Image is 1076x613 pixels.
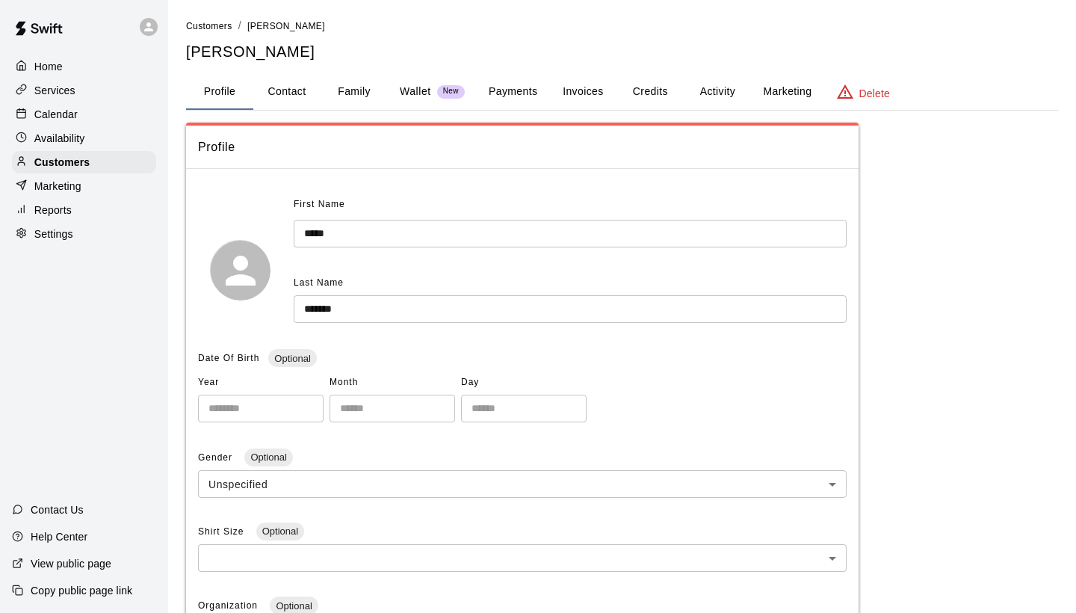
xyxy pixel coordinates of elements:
a: Availability [12,127,156,150]
button: Marketing [751,74,823,110]
a: Customers [186,19,232,31]
button: Family [321,74,388,110]
span: Optional [244,452,292,463]
span: Optional [270,600,318,612]
a: Services [12,79,156,102]
span: First Name [294,193,345,217]
span: Date Of Birth [198,353,259,363]
a: Calendar [12,103,156,126]
button: Credits [616,74,684,110]
a: Home [12,55,156,78]
button: Payments [477,74,549,110]
a: Customers [12,151,156,173]
p: Home [34,59,63,74]
span: Day [461,371,587,395]
nav: breadcrumb [186,18,1058,34]
button: Activity [684,74,751,110]
span: Month [330,371,455,395]
span: Last Name [294,277,344,288]
p: Delete [859,86,890,101]
p: Settings [34,227,73,241]
span: Profile [198,138,847,157]
div: basic tabs example [186,74,1058,110]
button: Invoices [549,74,616,110]
p: Customers [34,155,90,170]
a: Reports [12,199,156,221]
span: Year [198,371,324,395]
p: Availability [34,131,85,146]
a: Settings [12,223,156,245]
p: Wallet [400,84,431,99]
span: Optional [268,353,316,364]
p: Marketing [34,179,81,194]
p: Services [34,83,75,98]
p: Help Center [31,529,87,544]
h5: [PERSON_NAME] [186,42,1058,62]
div: Unspecified [198,470,847,498]
button: Contact [253,74,321,110]
span: Gender [198,452,235,463]
span: Optional [256,526,304,537]
p: Copy public page link [31,583,132,598]
span: New [437,87,465,96]
span: Customers [186,21,232,31]
p: Contact Us [31,502,84,517]
button: Profile [186,74,253,110]
p: Calendar [34,107,78,122]
p: View public page [31,556,111,571]
span: [PERSON_NAME] [247,21,325,31]
p: Reports [34,203,72,218]
span: Shirt Size [198,526,247,537]
span: Organization [198,600,261,611]
li: / [238,18,241,34]
a: Marketing [12,175,156,197]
